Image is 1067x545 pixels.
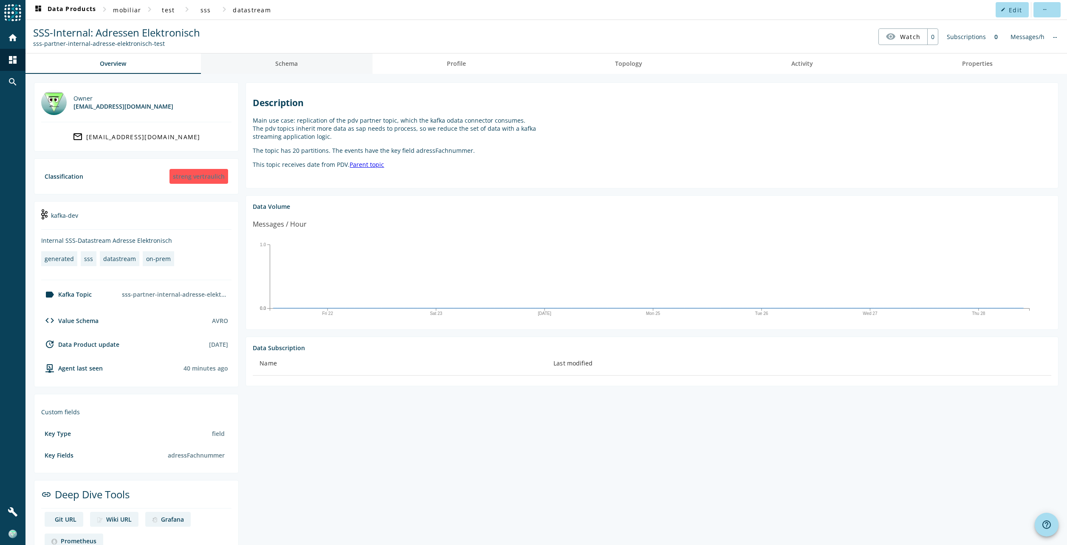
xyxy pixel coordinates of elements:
div: agent-env-test [41,363,103,373]
div: Kafka Topic [41,289,92,300]
mat-icon: more_horiz [1042,7,1047,12]
text: Tue 26 [755,311,768,316]
div: Key Fields [45,451,73,459]
img: deep dive image [51,539,57,545]
th: Name [253,352,547,376]
h2: Description [253,97,1051,109]
mat-icon: visibility [886,31,896,42]
div: Messages / Hour [253,219,307,230]
span: Topology [615,61,642,67]
mat-icon: chevron_right [99,4,110,14]
th: Last modified [547,352,1051,376]
img: deep dive image [152,517,158,523]
button: Edit [996,2,1029,17]
div: 0 [927,29,938,45]
mat-icon: label [45,289,55,300]
div: Subscriptions [943,28,990,45]
button: datastream [229,2,274,17]
div: [EMAIL_ADDRESS][DOMAIN_NAME] [73,102,173,110]
span: sss [200,6,211,14]
a: [EMAIL_ADDRESS][DOMAIN_NAME] [41,129,231,144]
a: deep dive imageGrafana [145,512,191,527]
div: Key Type [45,430,71,438]
mat-icon: update [45,339,55,349]
div: Wiki URL [106,515,132,523]
div: datastream [103,255,136,263]
div: Data Product update [41,339,119,349]
div: Custom fields [41,408,231,416]
text: Wed 27 [863,311,878,316]
button: sss [192,2,219,17]
mat-icon: search [8,77,18,87]
span: datastream [233,6,271,14]
div: Deep Dive Tools [41,487,231,508]
text: Fri 22 [322,311,333,316]
button: Data Products [30,2,99,17]
div: on-prem [146,255,171,263]
text: 1.0 [260,242,266,247]
mat-icon: help_outline [1042,520,1052,530]
div: [EMAIL_ADDRESS][DOMAIN_NAME] [86,133,200,141]
span: mobiliar [113,6,141,14]
mat-icon: link [41,489,51,500]
mat-icon: dashboard [8,55,18,65]
div: No information [1049,28,1061,45]
span: test [162,6,175,14]
div: adressFachnummer [164,448,228,463]
span: Edit [1009,6,1022,14]
text: 0.0 [260,306,266,311]
span: Data Products [33,5,96,15]
div: Kafka Topic: sss-partner-internal-adresse-elektronisch-test [33,39,200,48]
div: Grafana [161,515,184,523]
span: Overview [100,61,126,67]
mat-icon: mail_outline [73,132,83,142]
text: Mon 25 [646,311,661,316]
div: Git URL [55,515,76,523]
span: Watch [900,29,920,44]
a: deep dive imageGit URL [45,512,83,527]
img: mbx_301961@mobi.ch [41,90,67,115]
img: kafka-dev [41,209,48,219]
div: 0 [990,28,1002,45]
div: sss [84,255,93,263]
div: Internal SSS-Datastream Adresse Elektronisch [41,236,231,244]
p: This topic receives date from PDV. [253,160,1051,169]
img: spoud-logo.svg [4,4,21,21]
div: Classification [45,172,83,180]
mat-icon: build [8,507,18,517]
img: deep dive image [97,517,103,523]
text: Thu 28 [972,311,986,316]
mat-icon: chevron_right [219,4,229,14]
div: field [209,426,228,441]
div: Agents typically reports every 15min to 1h [183,364,228,372]
button: mobiliar [110,2,144,17]
div: [DATE] [209,340,228,348]
div: Value Schema [41,315,99,326]
div: streng vertraulich [169,169,228,184]
p: Main use case: replication of the pdv partner topic, which the kafka odata connector consumes. Th... [253,116,1051,140]
button: Watch [879,29,927,44]
mat-icon: chevron_right [182,4,192,14]
div: Data Volume [253,202,1051,211]
text: Sat 23 [430,311,443,316]
mat-icon: home [8,33,18,43]
div: Prometheus [61,537,96,545]
img: 8c619eb9329a554c61e0932d2adf4b52 [8,530,17,538]
div: AVRO [212,317,228,325]
div: generated [45,255,74,263]
mat-icon: chevron_right [144,4,155,14]
div: Data Subscription [253,344,1051,352]
div: sss-partner-internal-adresse-elektronisch-test [119,287,231,302]
a: deep dive imageWiki URL [90,512,138,527]
mat-icon: edit [1001,7,1005,12]
button: test [155,2,182,17]
span: Profile [447,61,466,67]
a: Parent topic [350,160,384,169]
div: Owner [73,94,173,102]
div: Messages/h [1006,28,1049,45]
div: kafka-dev [41,208,231,230]
span: Schema [275,61,298,67]
span: Properties [962,61,993,67]
span: SSS-Internal: Adressen Elektronisch [33,25,200,39]
mat-icon: code [45,315,55,326]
